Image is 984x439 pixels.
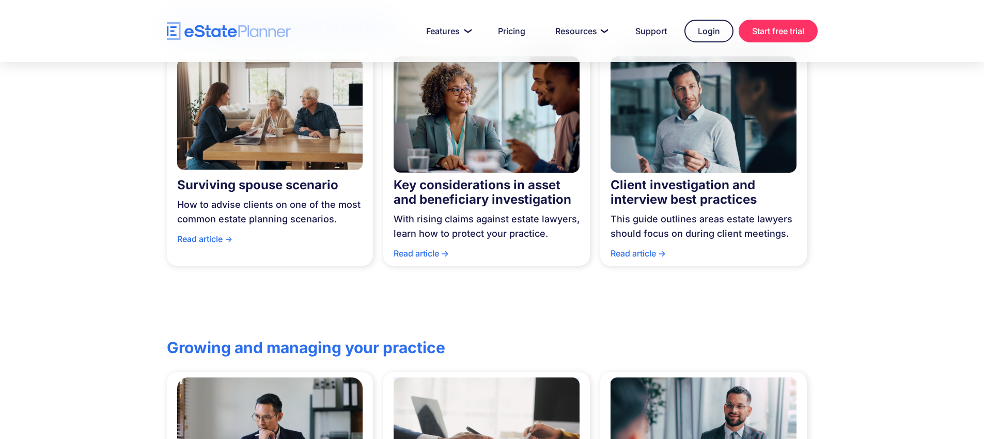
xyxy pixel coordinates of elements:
a: Support [623,21,679,41]
div: Client investigation and interview best practices [611,178,796,207]
div: Read article -> [177,232,363,251]
a: Start free trial [739,20,818,42]
a: home [167,22,291,40]
a: Key considerations in asset and beneficiary investigationWith rising claims against estate lawyer... [383,51,590,266]
div: This guide outlines areas estate lawyers should focus on during client meetings. [611,207,796,246]
a: Surviving spouse scenarioHow to advise clients on one of the most common estate planning scenario... [167,51,373,266]
div: With rising claims against estate lawyers, learn how to protect your practice. [394,207,580,246]
div: How to advise clients on one of the most common estate planning scenarios. [177,192,363,232]
div: Surviving spouse scenario [177,178,363,192]
div: Key considerations in asset and beneficiary investigation [394,178,580,207]
a: Pricing [486,21,538,41]
a: Login [684,20,733,42]
a: Client investigation and interview best practicesThis guide outlines areas estate lawyers should ... [600,51,807,266]
div: Read article -> [611,246,796,266]
div: Read article -> [394,246,580,266]
a: Features [414,21,480,41]
h2: Growing and managing your practice [167,338,460,357]
a: Resources [543,21,618,41]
